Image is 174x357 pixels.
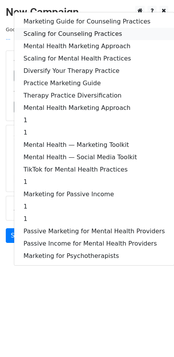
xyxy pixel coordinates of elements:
a: Scaling for Mental Health Practices [14,52,174,65]
a: Passive Income for Mental Health Providers [14,237,174,250]
a: Marketing for Passive Income [14,188,174,200]
small: Google Sheet: [6,27,113,41]
a: Passive Marketing for Mental Health Providers [14,225,174,237]
a: TikTok for Mental Health Practices [14,163,174,176]
a: Mental Health — Social Media Toolkit [14,151,174,163]
a: Mental Health — Marketing Toolkit [14,139,174,151]
a: Marketing Guide for Counseling Practices [14,15,174,28]
a: Therapy Practice Diversification [14,89,174,102]
a: Diversify Your Therapy Practice [14,65,174,77]
a: Send [6,228,31,243]
iframe: Chat Widget [136,320,174,357]
a: 1 [14,126,174,139]
h2: New Campaign [6,6,168,19]
a: 1 [14,114,174,126]
a: 1 [14,213,174,225]
a: Scaling for Counseling Practices [14,28,174,40]
a: Mental Health Marketing Approach [14,40,174,52]
a: Practice Marketing Guide [14,77,174,89]
a: Marketing for Psychotherapists [14,250,174,262]
a: 1 [14,200,174,213]
a: Mental Health Marketing Approach [14,102,174,114]
a: 1 [14,176,174,188]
